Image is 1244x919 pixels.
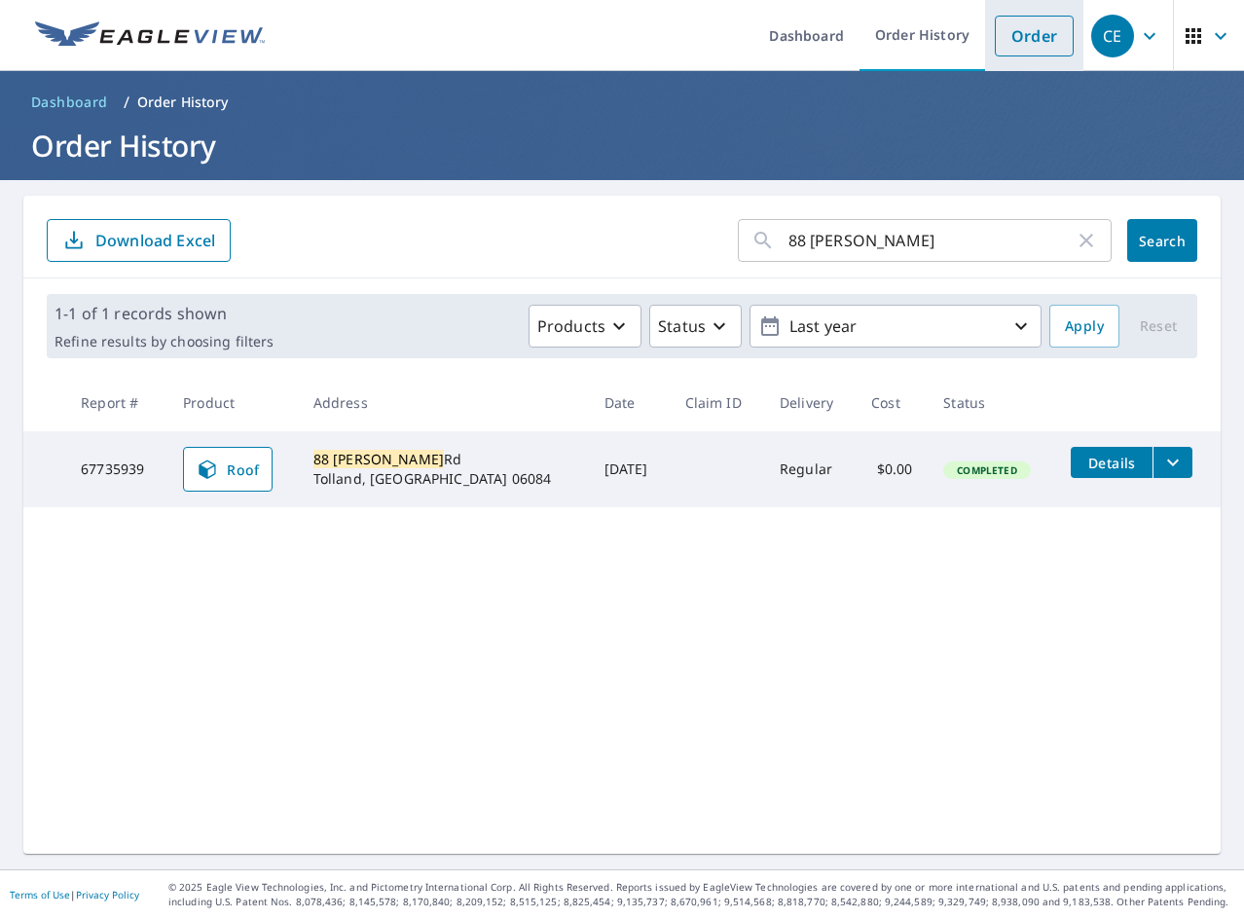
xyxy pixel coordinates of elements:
[1049,305,1119,348] button: Apply
[1143,232,1182,250] span: Search
[298,374,589,431] th: Address
[10,889,139,901] p: |
[589,374,670,431] th: Date
[1153,447,1192,478] button: filesDropdownBtn-67735939
[23,87,1221,118] nav: breadcrumb
[928,374,1055,431] th: Status
[196,458,260,481] span: Roof
[168,880,1234,909] p: © 2025 Eagle View Technologies, Inc. and Pictometry International Corp. All Rights Reserved. Repo...
[670,374,764,431] th: Claim ID
[1091,15,1134,57] div: CE
[529,305,641,348] button: Products
[658,314,706,338] p: Status
[76,888,139,901] a: Privacy Policy
[23,87,116,118] a: Dashboard
[537,314,605,338] p: Products
[649,305,742,348] button: Status
[95,230,215,251] p: Download Excel
[10,888,70,901] a: Terms of Use
[764,374,856,431] th: Delivery
[1127,219,1197,262] button: Search
[1065,314,1104,339] span: Apply
[788,213,1075,268] input: Address, Report #, Claim ID, etc.
[47,219,231,262] button: Download Excel
[995,16,1074,56] a: Order
[31,92,108,112] span: Dashboard
[183,447,273,492] a: Roof
[856,431,928,507] td: $0.00
[137,92,229,112] p: Order History
[750,305,1042,348] button: Last year
[124,91,129,114] li: /
[55,333,274,350] p: Refine results by choosing filters
[313,450,573,489] div: Rd Tolland, [GEOGRAPHIC_DATA] 06084
[55,302,274,325] p: 1-1 of 1 records shown
[856,374,928,431] th: Cost
[167,374,297,431] th: Product
[35,21,265,51] img: EV Logo
[1082,454,1141,472] span: Details
[313,450,444,468] mark: 88 [PERSON_NAME]
[65,431,167,507] td: 67735939
[1071,447,1153,478] button: detailsBtn-67735939
[589,431,670,507] td: [DATE]
[23,126,1221,165] h1: Order History
[782,310,1009,344] p: Last year
[764,431,856,507] td: Regular
[945,463,1028,477] span: Completed
[65,374,167,431] th: Report #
